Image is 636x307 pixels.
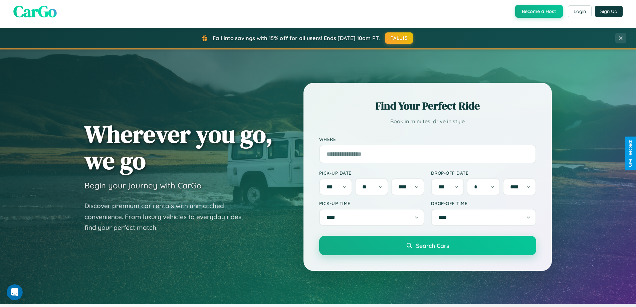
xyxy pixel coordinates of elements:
div: Give Feedback [628,140,633,167]
label: Drop-off Time [431,200,536,206]
span: Fall into savings with 15% off for all users! Ends [DATE] 10am PT. [213,35,380,41]
label: Where [319,136,536,142]
span: Search Cars [416,242,449,249]
button: Become a Host [515,5,563,18]
p: Discover premium car rentals with unmatched convenience. From luxury vehicles to everyday rides, ... [84,200,251,233]
button: Search Cars [319,236,536,255]
button: Sign Up [595,6,623,17]
h1: Wherever you go, we go [84,121,273,174]
label: Pick-up Time [319,200,424,206]
h2: Find Your Perfect Ride [319,99,536,113]
label: Pick-up Date [319,170,424,176]
span: CarGo [13,0,57,22]
h3: Begin your journey with CarGo [84,180,202,190]
label: Drop-off Date [431,170,536,176]
button: FALL15 [385,32,413,44]
button: Login [568,5,592,17]
iframe: Intercom live chat [7,284,23,300]
p: Book in minutes, drive in style [319,117,536,126]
